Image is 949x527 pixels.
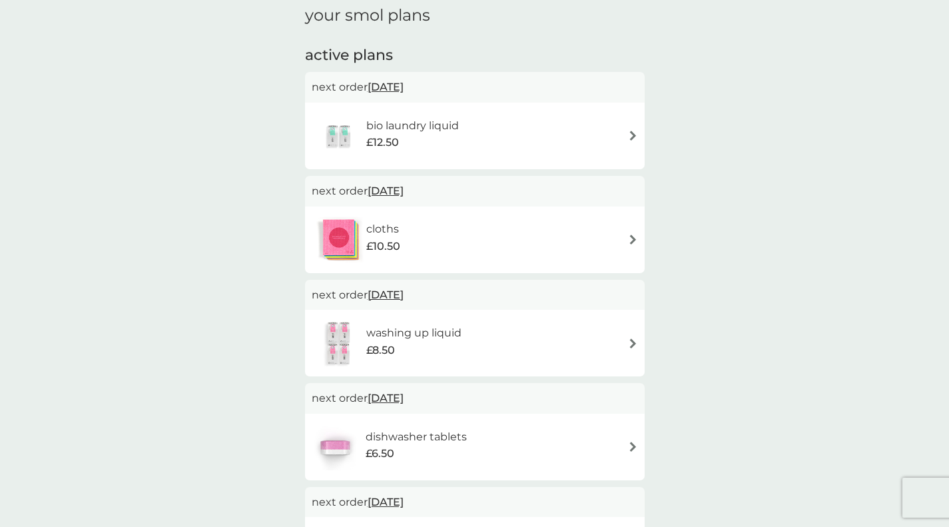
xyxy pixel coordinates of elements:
span: [DATE] [368,489,404,515]
span: £10.50 [366,238,400,255]
img: cloths [312,217,366,263]
h1: your smol plans [305,6,645,25]
img: dishwasher tablets [312,424,358,470]
img: bio laundry liquid [312,113,366,159]
img: arrow right [628,235,638,245]
span: [DATE] [368,385,404,411]
p: next order [312,494,638,511]
img: washing up liquid [312,320,366,366]
p: next order [312,79,638,96]
img: arrow right [628,131,638,141]
span: [DATE] [368,282,404,308]
img: arrow right [628,442,638,452]
span: [DATE] [368,74,404,100]
h6: washing up liquid [366,324,462,342]
p: next order [312,286,638,304]
h6: cloths [366,221,400,238]
p: next order [312,390,638,407]
h6: bio laundry liquid [366,117,459,135]
span: £12.50 [366,134,399,151]
span: £8.50 [366,342,395,359]
img: arrow right [628,338,638,348]
h6: dishwasher tablets [366,428,467,446]
h2: active plans [305,45,645,66]
p: next order [312,183,638,200]
span: £6.50 [366,445,394,462]
span: [DATE] [368,178,404,204]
